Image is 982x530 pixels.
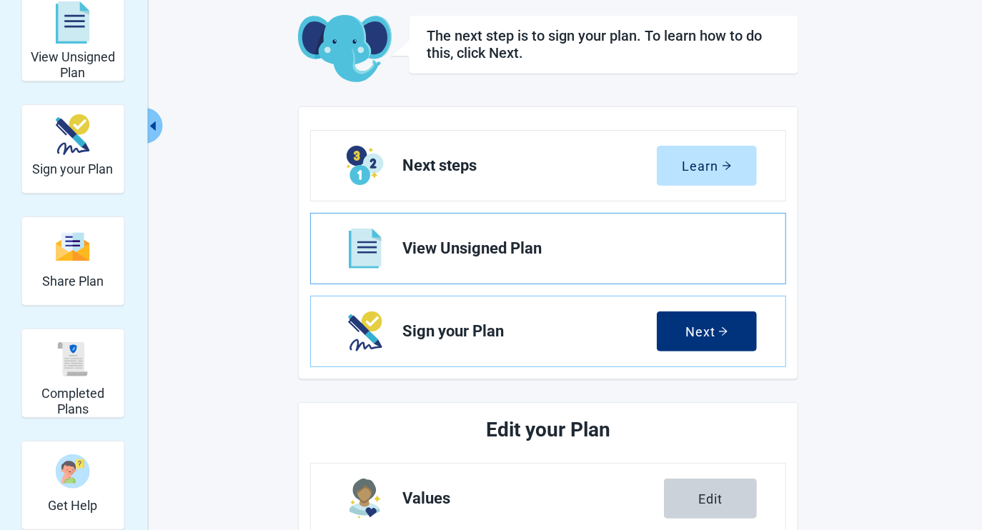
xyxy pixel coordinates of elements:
div: Get Help [21,441,124,530]
a: View View Unsigned Plan section [311,214,785,284]
span: View Unsigned Plan [402,240,745,257]
div: Sign your Plan [21,104,124,194]
h2: View Unsigned Plan [27,49,118,80]
img: Koda Elephant [298,15,392,84]
span: arrow-right [718,326,728,336]
h2: Sign your Plan [32,161,113,177]
img: svg%3e [56,1,90,44]
h2: Get Help [48,498,97,514]
button: Edit [664,479,757,519]
button: Nextarrow-right [657,311,757,351]
button: Collapse menu [145,108,163,144]
div: Edit [698,491,723,506]
h2: Edit your Plan [364,414,733,446]
div: Share Plan [21,216,124,306]
h2: Completed Plans [27,386,118,416]
h1: The next step is to sign your plan. To learn how to do this, click Next. [427,27,780,61]
img: svg%3e [56,231,90,262]
img: person-question-x68TBcxA.svg [56,454,90,489]
span: caret-left [147,119,160,133]
button: Learnarrow-right [657,146,757,186]
div: Learn [683,159,732,173]
span: Values [402,490,664,507]
img: svg%3e [56,342,90,376]
span: Sign your Plan [402,323,657,340]
div: Completed Plans [21,329,124,418]
img: make_plan_official-CpYJDfBD.svg [56,114,90,155]
h2: Share Plan [42,274,104,289]
a: Learn Next steps section [311,131,785,201]
a: Next Sign your Plan section [311,296,785,366]
span: arrow-right [722,161,732,171]
div: Next [685,324,728,339]
span: Next steps [402,157,657,174]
